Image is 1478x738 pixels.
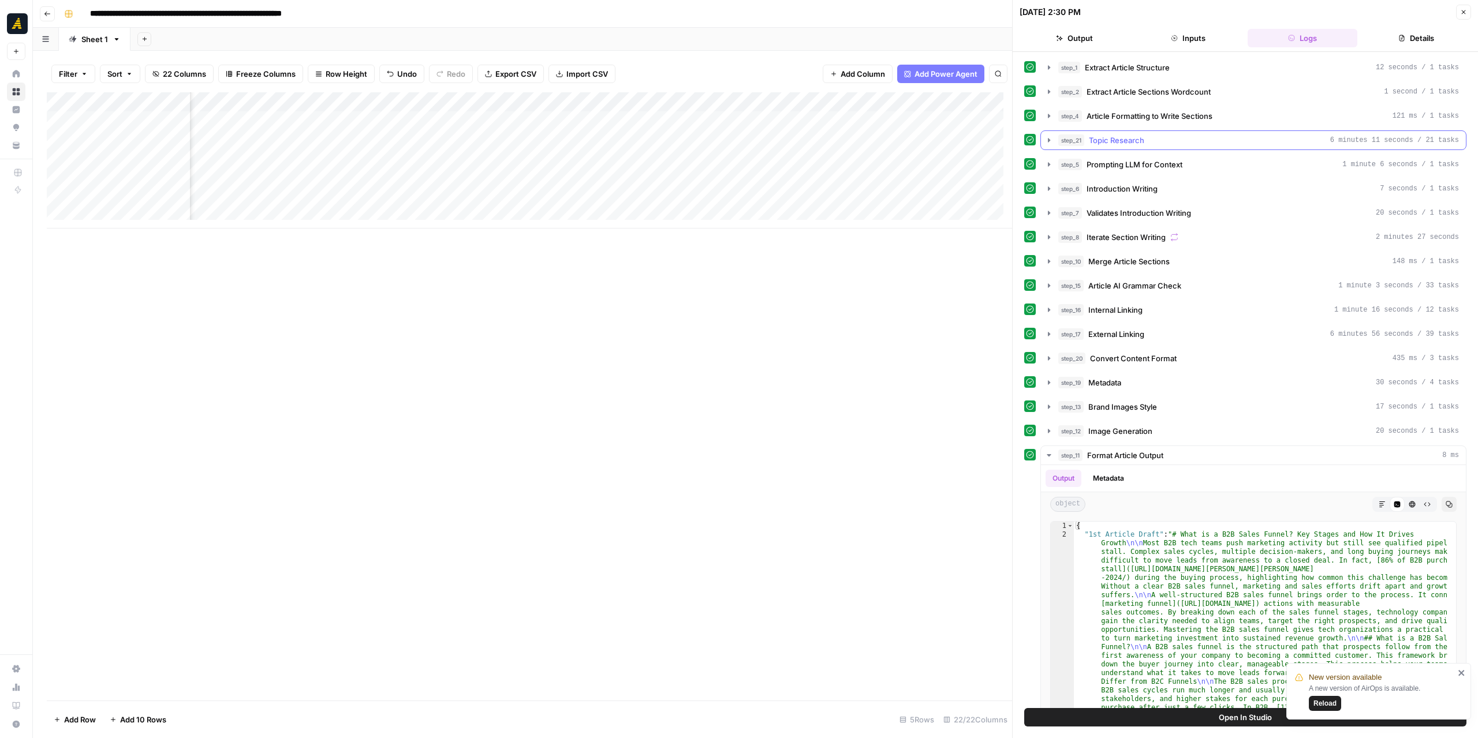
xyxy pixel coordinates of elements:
button: Reload [1309,696,1341,711]
button: 20 seconds / 1 tasks [1041,204,1466,222]
button: Open In Studio [1024,708,1466,726]
button: Details [1362,29,1472,47]
a: Insights [7,100,25,119]
span: Sort [107,68,122,80]
span: step_17 [1058,328,1084,340]
button: Sort [100,65,140,83]
span: Open In Studio [1219,711,1272,723]
span: 30 seconds / 4 tasks [1376,377,1459,388]
span: 6 minutes 11 seconds / 21 tasks [1330,135,1459,145]
span: 1 second / 1 tasks [1384,87,1459,97]
span: step_2 [1058,86,1082,98]
a: Sheet 1 [59,28,130,51]
span: 435 ms / 3 tasks [1393,353,1459,364]
span: 2 minutes 27 seconds [1376,232,1459,242]
button: Output [1020,29,1129,47]
span: 1 minute 6 seconds / 1 tasks [1342,159,1459,170]
div: 22/22 Columns [939,710,1012,729]
button: 7 seconds / 1 tasks [1041,179,1466,198]
div: 1 [1051,522,1074,530]
button: Freeze Columns [218,65,303,83]
button: 1 second / 1 tasks [1041,83,1466,101]
span: step_19 [1058,377,1084,388]
button: 1 minute 16 seconds / 12 tasks [1041,301,1466,319]
img: Marketers in Demand Logo [7,13,28,34]
button: Metadata [1086,470,1131,487]
div: [DATE] 2:30 PM [1020,6,1081,18]
a: Opportunities [7,118,25,137]
button: close [1458,668,1466,677]
button: Export CSV [477,65,544,83]
span: 20 seconds / 1 tasks [1376,426,1459,436]
span: Article AI Grammar Check [1088,280,1181,291]
span: step_11 [1058,449,1083,461]
button: Add Column [823,65,893,83]
button: Undo [379,65,424,83]
button: 12 seconds / 1 tasks [1041,58,1466,77]
button: 8 ms [1041,446,1466,464]
span: Undo [397,68,417,80]
span: 20 seconds / 1 tasks [1376,208,1459,218]
span: Toggle code folding, rows 1 through 8 [1067,522,1073,530]
button: 22 Columns [145,65,214,83]
button: Import CSV [548,65,615,83]
span: Image Generation [1088,425,1152,437]
button: Workspace: Marketers in Demand [7,9,25,38]
span: 17 seconds / 1 tasks [1376,402,1459,412]
span: step_1 [1058,62,1080,73]
span: 12 seconds / 1 tasks [1376,62,1459,73]
span: Internal Linking [1088,304,1143,316]
span: Add Column [841,68,885,80]
a: Usage [7,678,25,696]
span: Validates Introduction Writing [1087,207,1191,219]
span: step_6 [1058,183,1082,194]
span: Extract Article Structure [1085,62,1170,73]
span: Metadata [1088,377,1121,388]
span: step_4 [1058,110,1082,122]
span: step_7 [1058,207,1082,219]
span: Extract Article Sections Wordcount [1087,86,1211,98]
span: Add 10 Rows [120,714,166,725]
span: step_20 [1058,353,1085,364]
span: step_13 [1058,401,1084,413]
span: step_10 [1058,256,1084,267]
span: step_12 [1058,425,1084,437]
span: Import CSV [566,68,608,80]
span: 22 Columns [163,68,206,80]
span: 7 seconds / 1 tasks [1380,183,1459,194]
span: 6 minutes 56 seconds / 39 tasks [1330,329,1459,339]
button: 17 seconds / 1 tasks [1041,398,1466,416]
span: New version available [1309,672,1382,683]
span: 1 minute 16 seconds / 12 tasks [1334,305,1459,315]
span: Prompting LLM for Context [1087,159,1182,170]
button: Help + Support [7,715,25,733]
button: Inputs [1134,29,1244,47]
button: 148 ms / 1 tasks [1041,252,1466,271]
span: Add Power Agent [915,68,977,80]
button: Row Height [308,65,375,83]
span: Export CSV [495,68,536,80]
div: A new version of AirOps is available. [1309,683,1454,711]
a: Learning Hub [7,696,25,715]
span: Merge Article Sections [1088,256,1170,267]
button: Add Row [47,710,103,729]
span: Reload [1313,698,1337,709]
span: Redo [447,68,465,80]
button: 6 minutes 11 seconds / 21 tasks [1041,131,1466,149]
button: 1 minute 3 seconds / 33 tasks [1041,276,1466,295]
span: step_5 [1058,159,1082,170]
button: 30 seconds / 4 tasks [1041,373,1466,392]
span: 148 ms / 1 tasks [1393,256,1459,267]
a: Your Data [7,136,25,155]
button: 20 seconds / 1 tasks [1041,422,1466,440]
button: Redo [429,65,473,83]
span: step_8 [1058,231,1082,243]
button: Filter [51,65,95,83]
span: step_16 [1058,304,1084,316]
button: Output [1046,470,1081,487]
button: 1 minute 6 seconds / 1 tasks [1041,155,1466,174]
span: object [1050,497,1085,512]
a: Home [7,65,25,83]
a: Browse [7,83,25,101]
span: Filter [59,68,77,80]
